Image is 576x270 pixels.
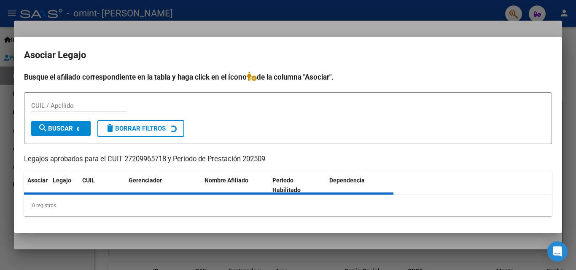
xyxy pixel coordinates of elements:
datatable-header-cell: Legajo [49,171,79,199]
div: 0 registros [24,195,552,216]
span: Borrar Filtros [105,125,166,132]
span: Legajo [53,177,71,184]
datatable-header-cell: CUIL [79,171,125,199]
span: Asociar [27,177,48,184]
div: Open Intercom Messenger [547,241,568,262]
span: CUIL [82,177,95,184]
datatable-header-cell: Asociar [24,171,49,199]
button: Buscar [31,121,91,136]
datatable-header-cell: Nombre Afiliado [201,171,269,199]
p: Legajos aprobados para el CUIT 27209965718 y Período de Prestación 202509 [24,154,552,165]
span: Buscar [38,125,73,132]
datatable-header-cell: Periodo Habilitado [269,171,326,199]
span: Nombre Afiliado [205,177,248,184]
datatable-header-cell: Dependencia [326,171,394,199]
h4: Busque el afiliado correspondiente en la tabla y haga click en el ícono de la columna "Asociar". [24,72,552,83]
span: Dependencia [329,177,365,184]
mat-icon: search [38,123,48,133]
button: Borrar Filtros [97,120,184,137]
span: Periodo Habilitado [272,177,301,193]
mat-icon: delete [105,123,115,133]
datatable-header-cell: Gerenciador [125,171,201,199]
h2: Asociar Legajo [24,47,552,63]
span: Gerenciador [129,177,162,184]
